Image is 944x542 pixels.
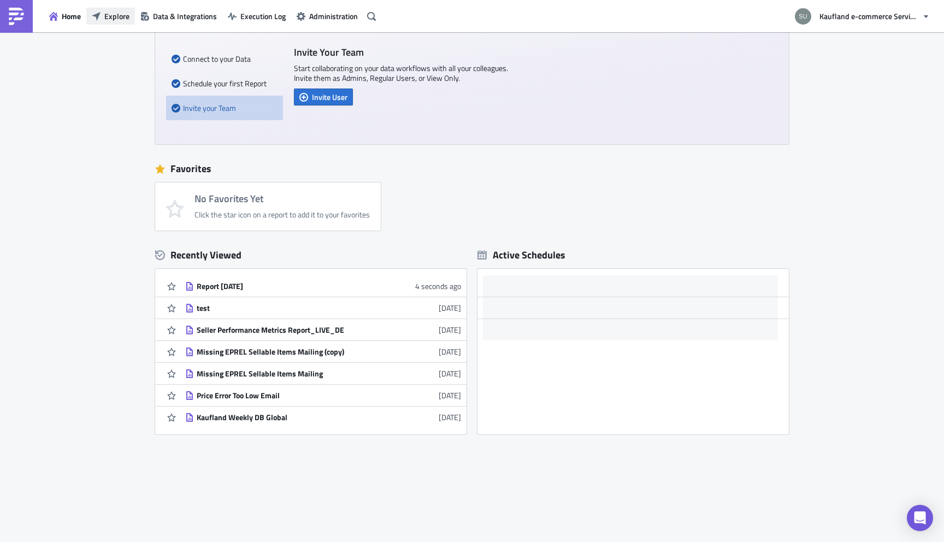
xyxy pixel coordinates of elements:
span: Kaufland e-commerce Services GmbH & Co. KG [819,10,918,22]
span: Home [62,10,81,22]
div: Seller Performance Metrics Report_LIVE_DE [197,325,388,335]
button: Data & Integrations [135,8,222,25]
a: Price Error Too Low Email[DATE] [185,385,461,406]
button: Execution Log [222,8,291,25]
span: Explore [104,10,129,22]
div: Missing EPREL Sellable Items Mailing (copy) [197,347,388,357]
span: Administration [309,10,358,22]
time: 2025-08-20T09:13:36Z [439,368,461,379]
time: 2025-08-20T09:17:02Z [439,324,461,335]
time: 2025-08-20T09:14:56Z [439,346,461,357]
a: Missing EPREL Sellable Items Mailing[DATE] [185,363,461,384]
button: Explore [86,8,135,25]
time: 2025-08-15T08:44:05Z [439,411,461,423]
a: Report [DATE]4 seconds ago [185,275,461,297]
div: Favorites [155,161,789,177]
div: Click the star icon on a report to add it to your favorites [194,210,370,220]
span: Invite User [312,91,347,103]
button: Invite User [294,89,353,105]
button: Administration [291,8,363,25]
a: Kaufland Weekly DB Global[DATE] [185,406,461,428]
div: Active Schedules [477,249,565,261]
div: Missing EPREL Sellable Items Mailing [197,369,388,379]
a: Seller Performance Metrics Report_LIVE_DE[DATE] [185,319,461,340]
h4: No Favorites Yet [194,193,370,204]
img: PushMetrics [8,8,25,25]
button: Home [44,8,86,25]
div: Open Intercom Messenger [907,505,933,531]
div: Report [DATE] [197,281,388,291]
span: Data & Integrations [153,10,217,22]
p: Start collaborating on your data workflows with all your colleagues. Invite them as Admins, Regul... [294,63,512,83]
div: Schedule your first Report [172,71,278,96]
time: 2025-08-29T14:29:01Z [439,302,461,314]
span: Execution Log [240,10,286,22]
time: 2025-08-31T10:56:23Z [415,280,461,292]
button: Kaufland e-commerce Services GmbH & Co. KG [788,4,936,28]
div: Kaufland Weekly DB Global [197,413,388,422]
a: test[DATE] [185,297,461,319]
time: 2025-08-20T09:03:12Z [439,390,461,401]
div: Recently Viewed [155,247,467,263]
div: Invite your Team [172,96,278,120]
a: Missing EPREL Sellable Items Mailing (copy)[DATE] [185,341,461,362]
div: Price Error Too Low Email [197,391,388,400]
div: test [197,303,388,313]
div: Connect to your Data [172,46,278,71]
img: Avatar [794,7,812,26]
h4: Invite Your Team [294,46,512,58]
